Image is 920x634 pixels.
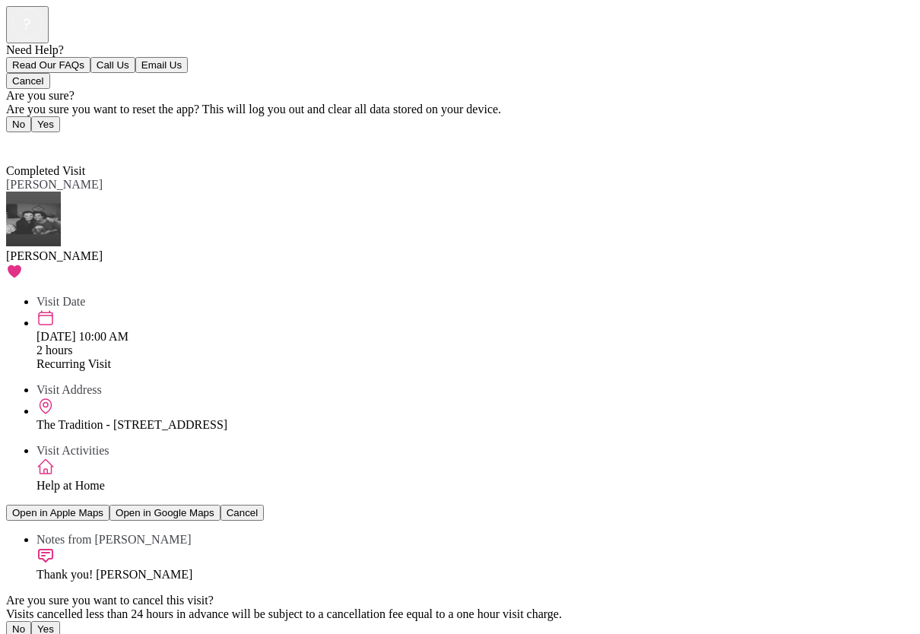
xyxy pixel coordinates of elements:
div: [DATE] 10:00 AM [36,330,914,344]
button: Read Our FAQs [6,57,90,73]
div: Thank you! [PERSON_NAME] [36,568,914,582]
div: Are you sure you want to cancel this visit? [6,594,914,607]
button: Cancel [220,505,265,521]
span: Visit Address [36,383,102,396]
span: [PERSON_NAME] [6,178,103,191]
span: Notes from [PERSON_NAME] [36,533,192,546]
button: No [6,116,31,132]
button: Yes [31,116,60,132]
button: Open in Apple Maps [6,505,109,521]
img: avatar [6,192,61,246]
div: 2 hours [36,344,914,357]
div: Recurring Visit [36,357,914,371]
span: Completed Visit [6,164,85,177]
div: Are you sure you want to reset the app? This will log you out and clear all data stored on your d... [6,103,914,116]
span: Visit Date [36,295,85,308]
span: Back [15,137,40,150]
button: Call Us [90,57,135,73]
div: Visits cancelled less than 24 hours in advance will be subject to a cancellation fee equal to a o... [6,607,914,621]
button: Email Us [135,57,188,73]
div: Help at Home [36,479,914,493]
div: Need Help? [6,43,914,57]
div: Are you sure? [6,89,914,103]
span: Visit Activities [36,444,109,457]
button: Open in Google Maps [109,505,220,521]
button: Cancel [6,73,50,89]
a: Back [6,137,40,150]
div: The Tradition - [STREET_ADDRESS] [36,418,914,432]
div: [PERSON_NAME] [6,249,914,263]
